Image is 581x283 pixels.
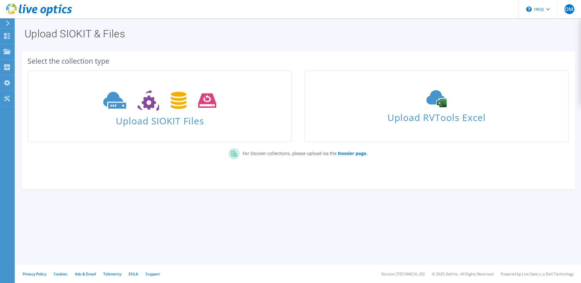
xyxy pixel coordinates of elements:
[526,6,532,12] svg: \n
[304,70,568,142] a: Upload RVTools Excel
[103,271,121,277] a: Telemetry
[338,150,368,156] b: Dossier page.
[75,271,96,277] a: Ads & Email
[305,109,568,123] span: Upload RVTools Excel
[28,70,292,142] a: Upload SIOKIT Files
[28,112,291,126] span: Upload SIOKIT Files
[129,271,138,277] a: EULA
[432,271,493,277] li: © 2025 Dell Inc. All Rights Reserved
[564,4,574,14] span: OM
[23,271,46,277] a: Privacy Policy
[145,271,160,277] a: Support
[25,28,569,39] h1: Upload SIOKIT & Files
[381,271,424,277] li: Version: [TECHNICAL_ID]
[240,148,368,157] p: For Dossier collections, please upload via the
[337,150,368,156] a: Dossier page.
[28,58,569,64] div: Select the collection type
[54,271,68,277] a: Cookies
[501,271,574,277] li: Powered by Live Optics, a Dell Technology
